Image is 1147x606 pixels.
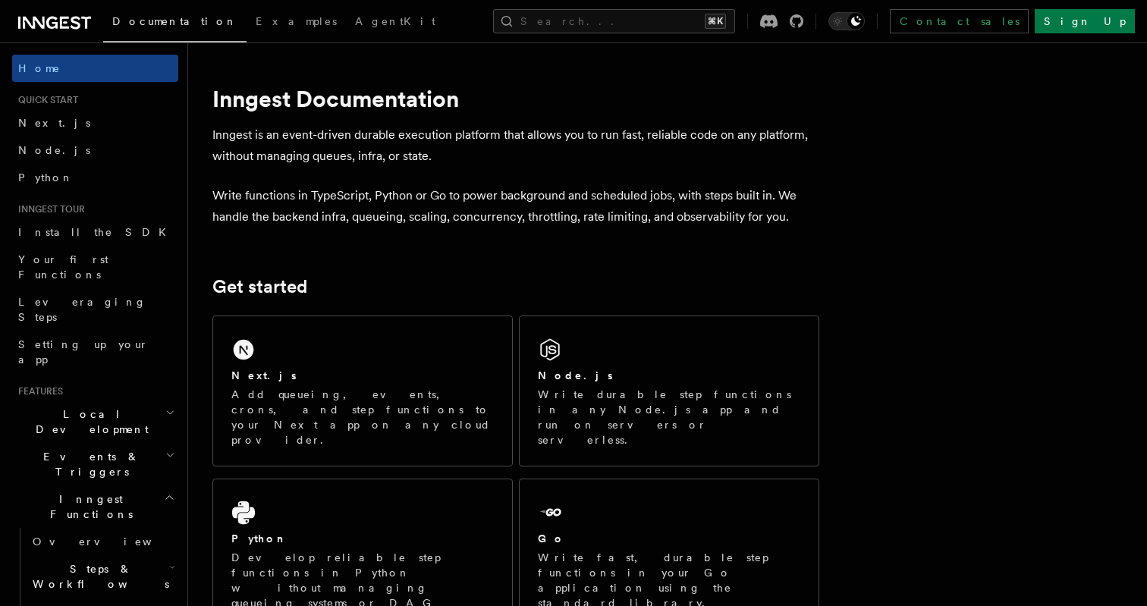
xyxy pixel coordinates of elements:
a: Leveraging Steps [12,288,178,331]
a: Get started [212,276,307,297]
h2: Go [538,531,565,546]
span: Local Development [12,407,165,437]
button: Toggle dark mode [828,12,865,30]
span: Your first Functions [18,253,108,281]
button: Events & Triggers [12,443,178,485]
a: Install the SDK [12,218,178,246]
a: Setting up your app [12,331,178,373]
a: Sign Up [1035,9,1135,33]
a: Home [12,55,178,82]
span: Features [12,385,63,397]
span: Inngest tour [12,203,85,215]
a: Your first Functions [12,246,178,288]
a: AgentKit [346,5,445,41]
span: AgentKit [355,15,435,27]
button: Local Development [12,400,178,443]
span: Documentation [112,15,237,27]
span: Events & Triggers [12,449,165,479]
p: Inngest is an event-driven durable execution platform that allows you to run fast, reliable code ... [212,124,819,167]
p: Write functions in TypeScript, Python or Go to power background and scheduled jobs, with steps bu... [212,185,819,228]
a: Next.jsAdd queueing, events, crons, and step functions to your Next app on any cloud provider. [212,316,513,466]
p: Add queueing, events, crons, and step functions to your Next app on any cloud provider. [231,387,494,447]
button: Steps & Workflows [27,555,178,598]
h1: Inngest Documentation [212,85,819,112]
button: Inngest Functions [12,485,178,528]
a: Documentation [103,5,247,42]
span: Setting up your app [18,338,149,366]
span: Home [18,61,61,76]
span: Node.js [18,144,90,156]
a: Python [12,164,178,191]
span: Next.js [18,117,90,129]
button: Search...⌘K [493,9,735,33]
a: Contact sales [890,9,1029,33]
span: Quick start [12,94,78,106]
span: Steps & Workflows [27,561,169,592]
a: Examples [247,5,346,41]
span: Inngest Functions [12,491,164,522]
h2: Python [231,531,288,546]
a: Next.js [12,109,178,137]
span: Overview [33,535,189,548]
a: Overview [27,528,178,555]
h2: Node.js [538,368,613,383]
span: Install the SDK [18,226,175,238]
kbd: ⌘K [705,14,726,29]
a: Node.js [12,137,178,164]
a: Node.jsWrite durable step functions in any Node.js app and run on servers or serverless. [519,316,819,466]
span: Python [18,171,74,184]
span: Leveraging Steps [18,296,146,323]
h2: Next.js [231,368,297,383]
span: Examples [256,15,337,27]
p: Write durable step functions in any Node.js app and run on servers or serverless. [538,387,800,447]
